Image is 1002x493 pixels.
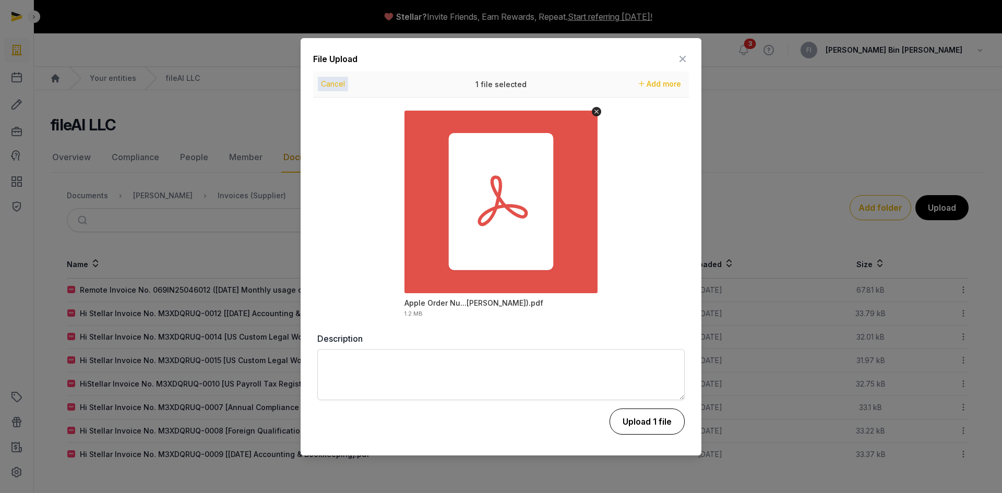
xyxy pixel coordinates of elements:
[592,107,601,116] button: Remove file
[423,71,579,98] div: 1 file selected
[404,298,543,308] div: Apple Order Number W1416087913 (Purchase of Macbook Pro for full stack Engineer, Eric Tsai).pdf
[635,77,685,91] button: Add more files
[814,372,1002,493] iframe: Chat Widget
[647,79,681,88] span: Add more
[318,77,348,91] button: Cancel
[313,53,357,65] div: File Upload
[313,71,689,332] div: Uppy Dashboard
[317,332,685,345] label: Description
[404,311,423,317] div: 1.2 MB
[610,408,685,435] button: Upload 1 file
